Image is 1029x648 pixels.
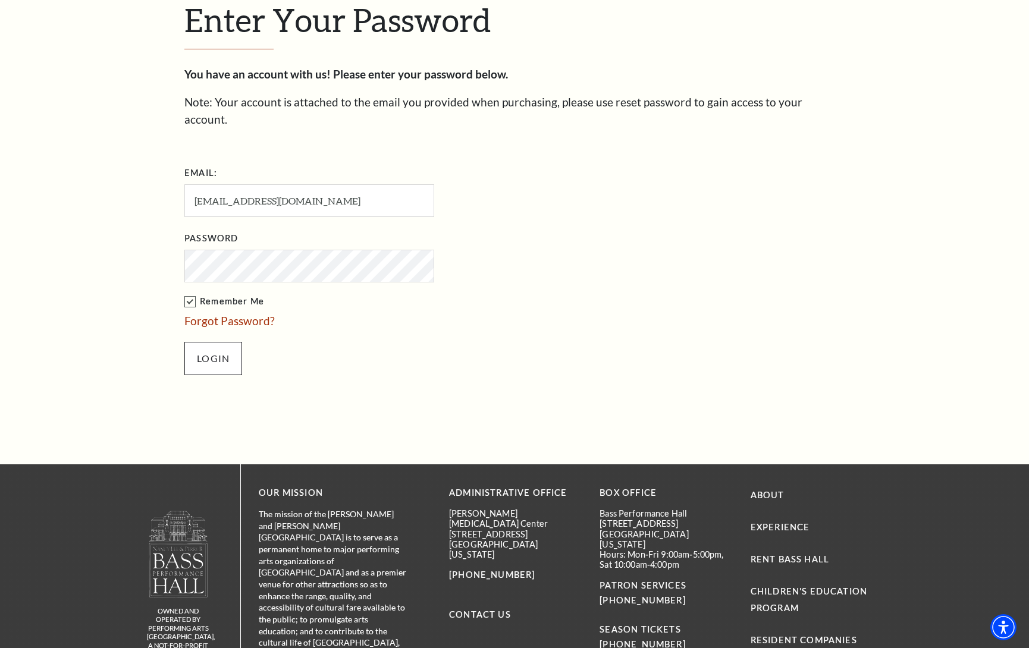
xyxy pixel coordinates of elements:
[751,490,785,500] a: About
[184,1,491,39] span: Enter Your Password
[184,67,331,81] strong: You have an account with us!
[184,342,242,375] input: Submit button
[449,508,582,529] p: [PERSON_NAME][MEDICAL_DATA] Center
[333,67,508,81] strong: Please enter your password below.
[184,184,434,217] input: Required
[259,486,407,501] p: OUR MISSION
[600,486,732,501] p: BOX OFFICE
[600,578,732,608] p: PATRON SERVICES [PHONE_NUMBER]
[184,94,845,128] p: Note: Your account is attached to the email you provided when purchasing, please use reset passwo...
[449,609,511,619] a: Contact Us
[990,614,1017,640] div: Accessibility Menu
[600,529,732,550] p: [GEOGRAPHIC_DATA][US_STATE]
[449,529,582,539] p: [STREET_ADDRESS]
[600,518,732,529] p: [STREET_ADDRESS]
[184,294,553,309] label: Remember Me
[184,166,217,181] label: Email:
[449,486,582,501] p: Administrative Office
[184,231,238,246] label: Password
[751,554,829,564] a: Rent Bass Hall
[184,314,275,328] a: Forgot Password?
[148,510,209,597] img: owned and operated by Performing Arts Fort Worth, A NOT-FOR-PROFIT 501(C)3 ORGANIZATION
[751,522,810,532] a: Experience
[600,549,732,570] p: Hours: Mon-Fri 9:00am-5:00pm, Sat 10:00am-4:00pm
[449,539,582,560] p: [GEOGRAPHIC_DATA][US_STATE]
[751,635,857,645] a: Resident Companies
[449,568,582,583] p: [PHONE_NUMBER]
[600,508,732,518] p: Bass Performance Hall
[751,586,867,614] a: Children's Education Program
